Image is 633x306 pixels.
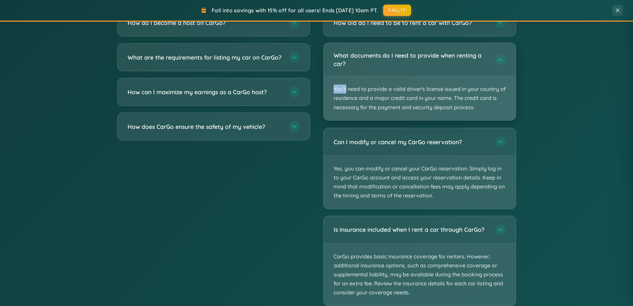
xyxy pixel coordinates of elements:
h3: Is insurance included when I rent a car through CarGo? [334,225,488,234]
p: Yes, you can modify or cancel your CarGo reservation. Simply log in to your CarGo account and acc... [324,156,516,209]
h3: What documents do I need to provide when renting a car? [334,51,488,68]
h3: What are the requirements for listing my car on CarGo? [128,53,282,62]
h3: How can I maximize my earnings as a CarGo host? [128,88,282,96]
h3: How do I become a host on CarGo? [128,19,282,27]
h3: How does CarGo ensure the safety of my vehicle? [128,123,282,131]
p: You'll need to provide a valid driver's license issued in your country of residence and a major c... [324,76,516,120]
h3: How old do I need to be to rent a car with CarGo? [334,19,488,27]
span: Fall into savings with 15% off for all users! Ends [DATE] 10am PT. [212,7,378,14]
button: FALL15 [383,5,411,16]
p: CarGo provides basic insurance coverage for renters. However, additional insurance options, such ... [324,244,516,306]
h3: Can I modify or cancel my CarGo reservation? [334,138,488,146]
